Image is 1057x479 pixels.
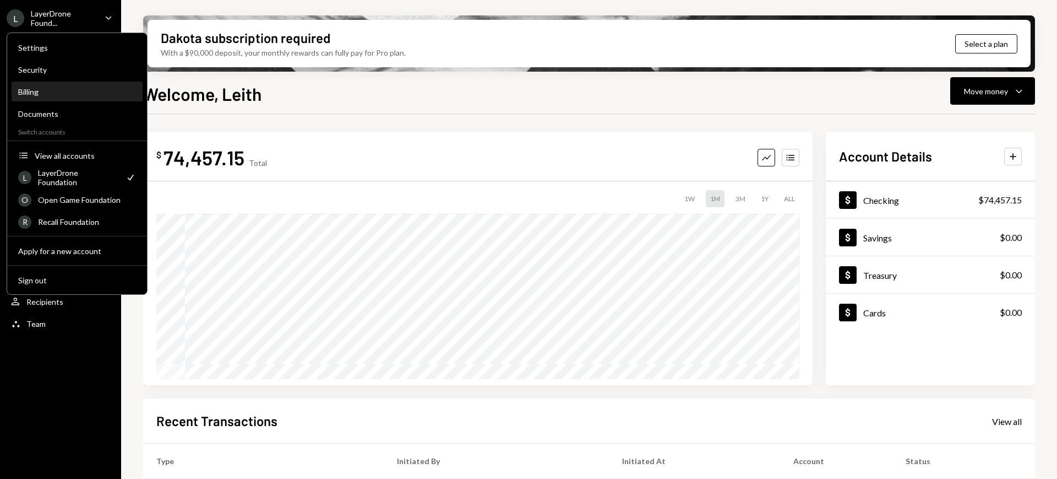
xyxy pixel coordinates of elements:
[143,444,384,479] th: Type
[863,308,886,318] div: Cards
[161,47,406,58] div: With a $90,000 deposit, your monthly rewards can fully pay for Pro plan.
[12,241,143,261] button: Apply for a new account
[12,212,143,232] a: RRecall Foundation
[35,151,136,160] div: View all accounts
[863,195,899,206] div: Checking
[38,195,136,204] div: Open Game Foundation
[38,168,118,187] div: LayerDrone Foundation
[26,319,46,329] div: Team
[18,109,136,119] div: Documents
[992,415,1022,427] a: View all
[12,190,143,209] a: OOpen Game Foundation
[26,297,63,306] div: Recipients
[156,412,277,430] h2: Recent Transactions
[826,181,1035,218] a: Checking$74,457.15
[18,193,31,207] div: O
[7,292,115,311] a: Recipients
[826,256,1035,293] a: Treasury$0.00
[18,246,136,256] div: Apply for a new account
[12,60,143,79] a: Security
[12,146,143,166] button: View all accounts
[863,233,892,243] div: Savings
[18,87,136,96] div: Billing
[18,43,136,52] div: Settings
[826,219,1035,256] a: Savings$0.00
[143,83,261,105] h1: Welcome, Leith
[1000,231,1022,244] div: $0.00
[12,37,143,57] a: Settings
[756,190,773,207] div: 1Y
[12,271,143,290] button: Sign out
[38,217,136,227] div: Recall Foundation
[780,190,799,207] div: ALL
[12,82,143,101] a: Billing
[609,444,780,479] th: Initiated At
[7,314,115,333] a: Team
[12,104,143,123] a: Documents
[826,294,1035,331] a: Cards$0.00
[892,444,1035,479] th: Status
[7,126,147,136] div: Switch accounts
[992,416,1022,427] div: View all
[964,85,1008,97] div: Move money
[18,276,136,285] div: Sign out
[7,9,24,27] div: L
[731,190,750,207] div: 3M
[31,9,96,28] div: LayerDrone Found...
[680,190,699,207] div: 1W
[839,147,932,165] h2: Account Details
[161,29,330,47] div: Dakota subscription required
[950,77,1035,105] button: Move money
[1000,306,1022,319] div: $0.00
[164,145,244,170] div: 74,457.15
[1000,268,1022,282] div: $0.00
[384,444,609,479] th: Initiated By
[706,190,724,207] div: 1M
[978,193,1022,207] div: $74,457.15
[156,149,161,160] div: $
[18,65,136,74] div: Security
[780,444,892,479] th: Account
[18,171,31,184] div: L
[18,216,31,229] div: R
[955,34,1017,53] button: Select a plan
[249,158,267,168] div: Total
[863,270,897,281] div: Treasury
